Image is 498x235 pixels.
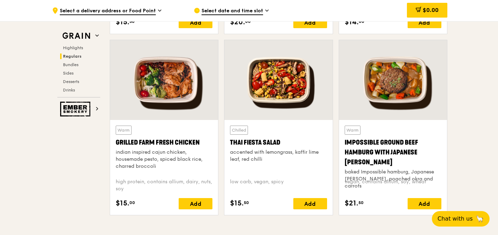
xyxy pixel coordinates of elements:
div: Grilled Farm Fresh Chicken [116,138,212,147]
span: Drinks [63,88,75,93]
div: indian inspired cajun chicken, housemade pesto, spiced black rice, charred broccoli [116,149,212,170]
div: Add [408,17,441,28]
span: Select a delivery address or Food Point [60,7,156,15]
span: $14. [345,17,359,27]
div: Chilled [230,126,248,135]
div: vegan, contains allium, soy, wheat [345,178,441,192]
span: 00 [359,19,364,24]
div: low carb, vegan, spicy [230,178,327,192]
img: Grain web logo [60,30,92,42]
div: baked Impossible hamburg, Japanese [PERSON_NAME], poached okra and carrots [345,169,441,190]
span: Sides [63,71,74,76]
button: Chat with us🦙 [432,211,490,227]
span: $20. [230,17,245,27]
span: 00 [129,200,135,205]
span: 50 [358,200,364,205]
div: Add [179,198,212,209]
div: accented with lemongrass, kaffir lime leaf, red chilli [230,149,327,163]
span: $15. [116,17,129,27]
span: 50 [244,200,249,205]
div: Add [293,198,327,209]
span: $15. [230,198,244,209]
div: Add [408,198,441,209]
span: Desserts [63,79,79,84]
span: Select date and time slot [202,7,263,15]
span: $21. [345,198,358,209]
span: Regulars [63,54,82,59]
div: Add [179,17,212,28]
span: 🦙 [475,215,484,223]
span: Highlights [63,45,83,50]
span: 50 [129,19,135,24]
div: Warm [345,126,360,135]
div: Warm [116,126,132,135]
div: Impossible Ground Beef Hamburg with Japanese [PERSON_NAME] [345,138,441,167]
div: high protein, contains allium, dairy, nuts, soy [116,178,212,192]
span: $15. [116,198,129,209]
div: Add [293,17,327,28]
span: $0.00 [423,7,439,13]
img: Ember Smokery web logo [60,102,92,116]
span: Chat with us [438,215,473,223]
span: 00 [245,19,251,24]
span: Bundles [63,62,78,67]
div: Thai Fiesta Salad [230,138,327,147]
